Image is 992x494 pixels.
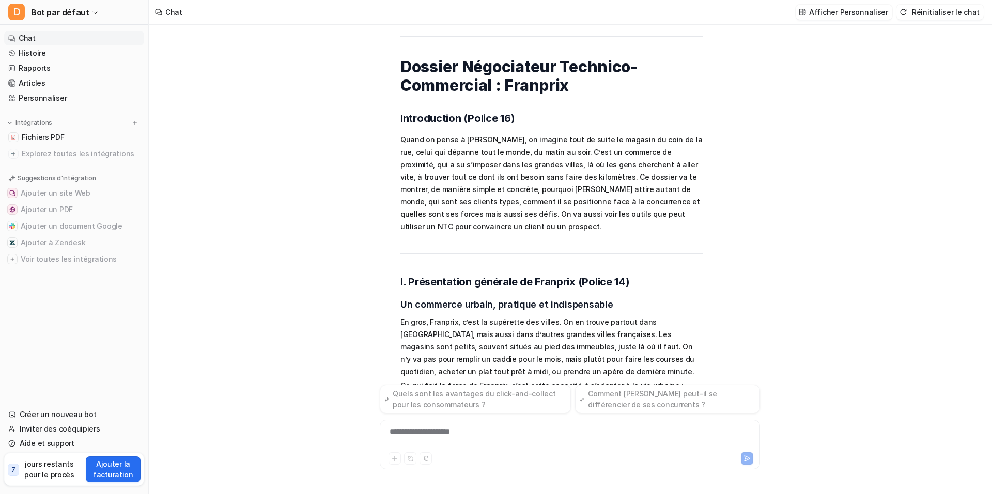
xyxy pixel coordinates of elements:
a: Aide et support [4,436,144,451]
font: Ajouter la facturation [93,459,133,479]
font: Chat [165,8,182,17]
img: personnaliser [799,8,806,16]
img: réinitialiser [900,8,907,16]
button: Voir toutes les intégrationsVoir toutes les intégrations [4,251,144,267]
font: Rapports [19,63,51,72]
font: 7 [11,466,16,473]
img: Ajouter à Zendesk [9,240,16,246]
img: menu_add.svg [131,119,138,126]
font: Suggestions d'intégration [18,174,96,182]
font: Afficher Personnaliser [809,8,888,17]
a: Rapports [4,61,144,75]
p: Quand on pense à [PERSON_NAME], on imagine tout de suite le magasin du coin de la rue, celui qui ... [400,134,703,233]
p: Ce qui fait la force de Franprix, c’est cette capacité à s’adapter à la vie urbaine : horaires la... [400,379,703,454]
img: explorer toutes les intégrations [8,149,19,159]
p: En gros, Franprix, c’est la supérette des villes. On en trouve partout dans [GEOGRAPHIC_DATA], ma... [400,316,703,378]
font: Ajouter un site Web [21,188,90,197]
font: jours restants pour le procès [24,459,74,479]
a: Inviter des coéquipiers [4,422,144,436]
button: Ajouter la facturation [86,456,141,482]
button: Afficher Personnaliser [796,5,892,20]
a: Chat [4,31,144,45]
font: Fichiers PDF [22,133,65,141]
button: Add a public chat linkAjouter un PDF [4,201,144,218]
img: Voir toutes les intégrations [9,256,16,262]
font: Bot par défaut [31,7,89,18]
h2: I. Présentation générale de Franprix (Police 14) [400,275,703,289]
img: Add a public chat link [9,206,16,213]
h2: Introduction (Police 16) [400,111,703,125]
font: Articles [19,78,45,87]
button: Réinitialiser le chat [896,5,984,20]
font: Ajouter un PDF [21,205,73,214]
a: Explorez toutes les intégrations [4,147,144,161]
button: Intégrations [4,118,55,128]
button: Add to SlackAjouter un document Google [4,218,144,234]
img: Fichiers PDF [10,134,17,140]
img: Add a chat bubble [9,190,16,196]
font: Voir toutes les intégrations [21,254,117,263]
font: Ajouter un document Google [21,221,122,230]
font: Explorez toutes les intégrations [22,149,134,158]
font: Réinitialiser le chat [912,8,980,17]
font: Intégrations [16,119,52,126]
font: Ajouter à Zendesk [21,238,85,247]
button: Add a chat bubbleAjouter un site Web [4,185,144,201]
img: Add to Slack [9,223,16,229]
font: Créer un nouveau bot [20,410,96,419]
a: Histoire [4,46,144,60]
font: Comment [PERSON_NAME] peut-il se différencier de ses concurrents ? [588,389,717,409]
font: Inviter des coéquipiers [20,424,100,433]
font: Quels sont les avantages du click-and-collect pour les consommateurs ? [393,389,555,409]
font: Chat [19,34,36,42]
img: développer le menu [6,119,13,126]
a: Personnaliser [4,91,144,105]
a: Fichiers PDFFichiers PDF [4,130,144,145]
font: Personnaliser [19,93,67,102]
button: Ajouter à ZendeskAjouter à Zendesk [4,234,144,251]
button: Comment [PERSON_NAME] peut-il se différencier de ses concurrents ? [575,385,760,413]
font: Aide et support [20,439,74,448]
h1: Dossier Négociateur Technico-Commercial : Franprix [400,57,703,94]
h3: Un commerce urbain, pratique et indispensable [400,297,703,312]
a: Articles [4,76,144,90]
button: Quels sont les avantages du click-and-collect pour les consommateurs ? [380,385,571,413]
font: D [13,6,21,18]
a: Créer un nouveau bot [4,407,144,422]
font: Histoire [19,49,46,57]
